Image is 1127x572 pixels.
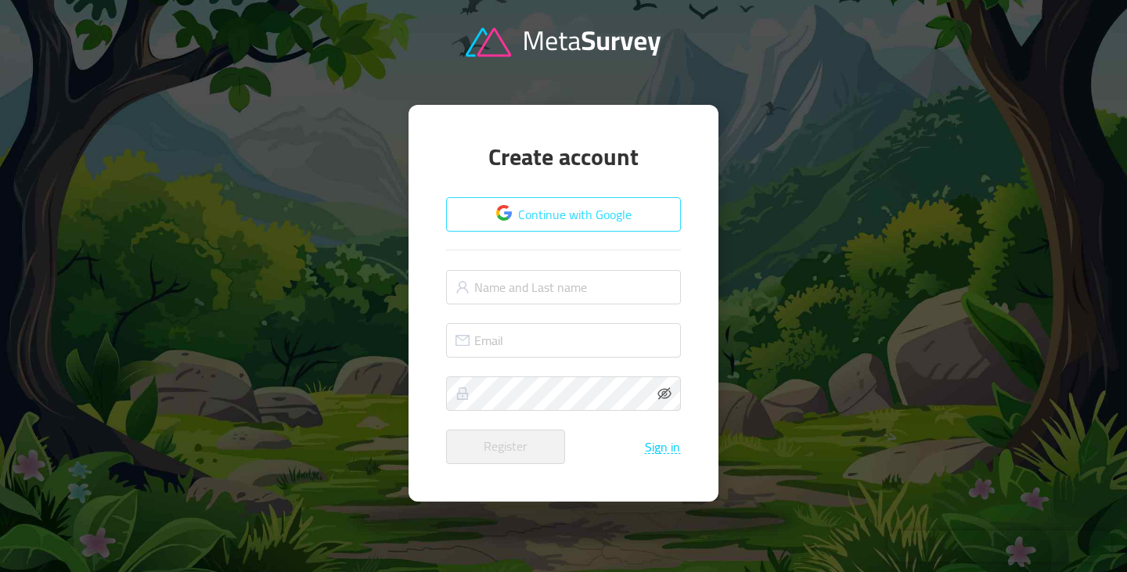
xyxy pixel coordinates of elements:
i: icon: lock [455,387,470,401]
button: Continue with Google [446,197,681,232]
h1: Create account [446,142,681,172]
i: icon: mail [455,333,470,347]
input: Name and Last name [446,270,681,304]
button: Sign in [644,440,681,454]
iframe: Chatra live chat [888,531,1111,562]
i: icon: eye-invisible [657,387,672,401]
i: icon: user [455,280,470,294]
input: Email [446,323,681,358]
button: Register [446,430,565,464]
